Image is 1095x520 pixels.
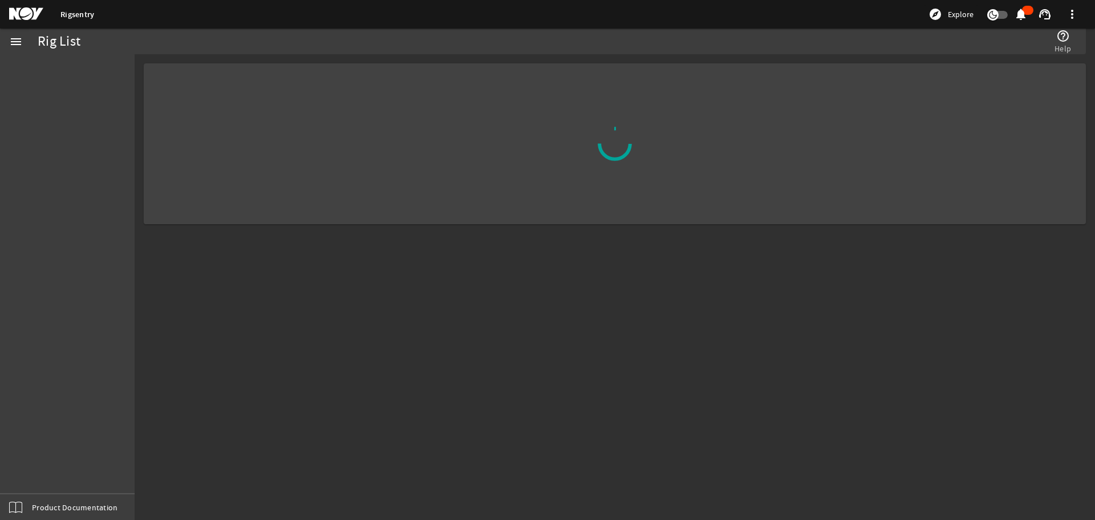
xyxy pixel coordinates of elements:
span: Help [1055,43,1071,54]
mat-icon: help_outline [1056,29,1070,43]
a: Rigsentry [60,9,94,20]
mat-icon: explore [928,7,942,21]
span: Explore [948,9,974,20]
button: more_vert [1058,1,1086,28]
mat-icon: support_agent [1038,7,1052,21]
span: Product Documentation [32,502,117,513]
div: Rig List [38,36,80,47]
button: Explore [924,5,978,23]
mat-icon: notifications [1014,7,1028,21]
mat-icon: menu [9,35,23,49]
